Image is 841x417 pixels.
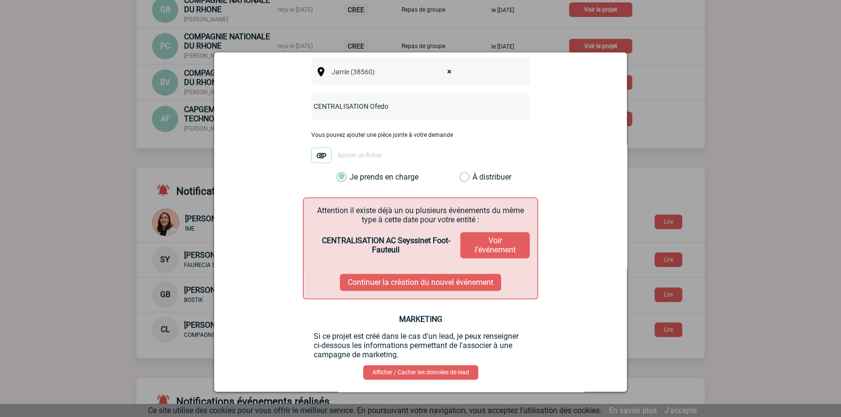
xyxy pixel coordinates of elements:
p: Attention il existe déjà un ou plusieurs événements du même type à cette date pour votre entité : [311,206,530,224]
p: Si ce projet est créé dans le cas d'un lead, je peux renseigner ci-dessous les informations perme... [314,332,527,359]
span: × [447,65,452,79]
label: À distribuer [459,172,470,182]
button: Continuer la création du nouvel événement [340,274,501,291]
span: Ajouter un fichier [337,152,382,159]
strong: CENTRALISATION AC Seyssinet Foot-Fauteuil [311,236,460,254]
a: Afficher / Cacher les données de lead [363,365,478,380]
input: Nom de l'événement [311,100,504,113]
h3: MARKETING [314,315,527,324]
p: Vous pouvez ajouter une pièce jointe à votre demande [311,132,530,138]
button: Voir l'événement [460,232,530,258]
label: Je prends en charge [336,172,353,182]
span: Jarrie (38560) [328,65,461,79]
